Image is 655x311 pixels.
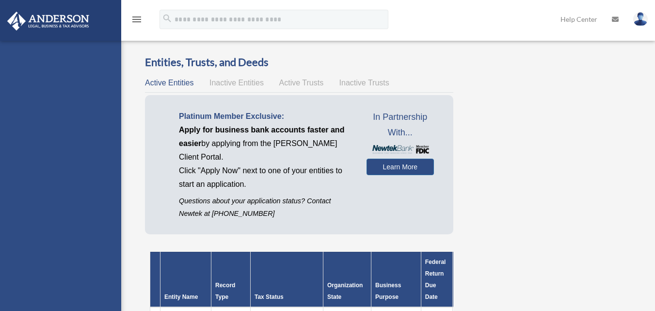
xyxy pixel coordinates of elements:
th: Federal Return Due Date [421,252,452,307]
th: Entity Name [160,252,211,307]
span: Active Trusts [279,79,324,87]
i: search [162,13,173,24]
img: Anderson Advisors Platinum Portal [4,12,92,31]
h3: Entities, Trusts, and Deeds [145,55,453,70]
th: Business Purpose [371,252,421,307]
p: Questions about your application status? Contact Newtek at [PHONE_NUMBER] [179,195,352,219]
i: menu [131,14,143,25]
span: Apply for business bank accounts faster and easier [179,126,344,147]
img: NewtekBankLogoSM.png [371,145,429,153]
span: Inactive Trusts [339,79,389,87]
p: Platinum Member Exclusive: [179,110,352,123]
img: User Pic [633,12,648,26]
th: Tax Status [250,252,323,307]
span: In Partnership With... [367,110,434,140]
th: Organization State [323,252,371,307]
p: by applying from the [PERSON_NAME] Client Portal. [179,123,352,164]
a: Learn More [367,159,434,175]
span: Active Entities [145,79,193,87]
p: Click "Apply Now" next to one of your entities to start an application. [179,164,352,191]
span: Inactive Entities [209,79,264,87]
th: Record Type [211,252,251,307]
a: menu [131,17,143,25]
